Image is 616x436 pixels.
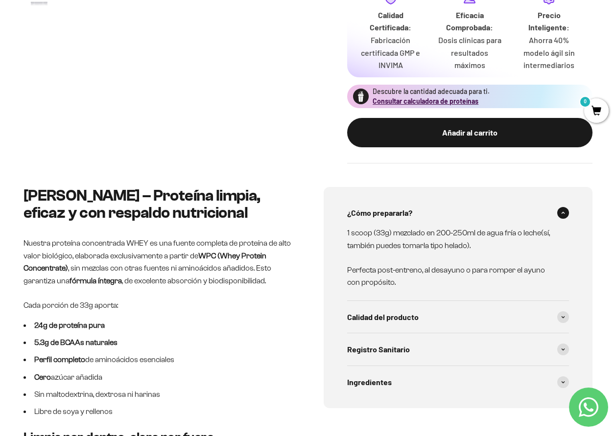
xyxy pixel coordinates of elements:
strong: 5.3g de BCAAs naturales [34,338,118,346]
span: Ingredientes [347,376,392,389]
li: Sin maltodextrina, dextrosa ni harinas [24,388,292,401]
li: azúcar añadida [24,371,292,384]
summary: Registro Sanitario [347,333,569,366]
div: Añadir al carrito [367,126,573,139]
span: Calidad del producto [347,311,419,323]
button: Consultar calculadora de proteínas [373,96,478,106]
li: Libre de soya y rellenos [24,405,292,418]
a: 0 [584,106,609,117]
h2: [PERSON_NAME] – Proteína limpia, eficaz y con respaldo nutricional [24,187,292,221]
p: Nuestra proteína concentrada WHEY es una fuente completa de proteína de alto valor biológico, ela... [24,237,292,287]
p: 1 scoop (33g) mezclado en 200-250ml de agua fría o leche(sí, también puedes tomarla tipo helado). [347,227,557,252]
span: Registro Sanitario [347,343,410,356]
p: Perfecta post-entreno, al desayuno o para romper el ayuno con propósito. [347,264,557,289]
summary: Ingredientes [347,366,569,398]
strong: Precio Inteligente: [528,10,569,32]
strong: Perfil completo [34,355,85,364]
p: Ahorra 40% modelo ágil sin intermediarios [517,34,581,71]
strong: 24g de proteína pura [34,321,105,329]
strong: fórmula íntegra [70,276,122,285]
img: Proteína [353,89,369,104]
p: Cada porción de 33g aporta: [24,299,292,312]
li: de aminoácidos esenciales [24,353,292,366]
summary: ¿Cómo prepararla? [347,197,569,229]
mark: 0 [579,96,591,108]
p: Fabricación certificada GMP e INVIMA [359,34,423,71]
p: Dosis clínicas para resultados máximos [438,34,501,71]
span: ¿Cómo prepararla? [347,207,412,219]
button: Añadir al carrito [347,118,592,147]
summary: Calidad del producto [347,301,569,333]
strong: Eficacia Comprobada: [446,10,493,32]
strong: Calidad Certificada: [370,10,411,32]
strong: Cero [34,373,51,381]
span: Descubre la cantidad adecuada para ti. [373,87,490,95]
